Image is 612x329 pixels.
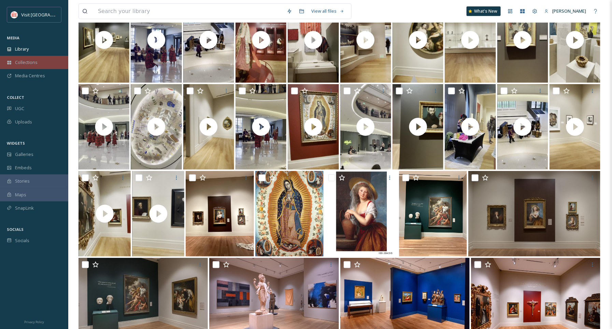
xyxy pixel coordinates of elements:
span: Stories [15,178,30,184]
a: Privacy Policy [24,317,44,326]
img: p_1951.004.015Vigee-Lebrun.jpg.tif [325,171,397,256]
img: thumbnail [131,84,182,170]
span: Uploads [15,119,32,125]
a: [PERSON_NAME] [541,4,589,18]
img: Screenshot 2023-10-02 at 2.40.09 PM.png [255,171,324,256]
span: MEDIA [7,35,19,40]
span: Galleries [15,151,33,158]
span: Maps [15,192,26,198]
img: thumbnail [79,84,129,170]
span: SnapLink [15,205,34,211]
img: IMG_6027 2.jpg [186,171,254,256]
span: Socials [15,237,29,244]
span: Collections [15,59,38,66]
span: Embeds [15,164,32,171]
span: Library [15,46,29,52]
img: thumbnail [445,84,496,170]
img: thumbnail [497,84,548,170]
img: thumbnail [183,84,234,170]
span: UGC [15,105,24,112]
img: thumbnail [340,84,391,170]
img: IMG_6026 2.jpg [399,171,467,256]
img: thumbnail [79,171,131,256]
img: thumbnail [236,84,286,170]
img: vsbm-stackedMISH_CMYKlogo2017.jpg [11,11,18,18]
img: 2023ma_in0006 (1).jpg [468,171,600,256]
span: [PERSON_NAME] [552,8,586,14]
span: Privacy Policy [24,320,44,324]
a: What's New [467,6,501,16]
span: Visit [GEOGRAPHIC_DATA] [21,11,74,18]
span: COLLECT [7,95,24,100]
img: thumbnail [393,84,443,170]
span: WIDGETS [7,141,25,146]
a: View all files [308,4,348,18]
span: Media Centres [15,73,45,79]
img: thumbnail [550,84,600,170]
img: thumbnail [132,171,184,256]
input: Search your library [95,4,283,19]
span: SOCIALS [7,227,24,232]
img: thumbnail [288,84,339,170]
